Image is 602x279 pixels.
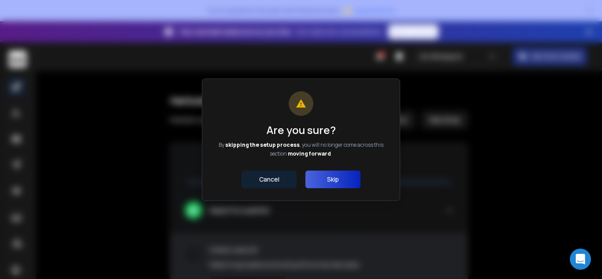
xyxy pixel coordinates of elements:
button: Cancel [242,171,297,188]
span: moving forward [288,150,331,157]
p: By , you will no longer come across this section . [215,141,387,158]
h1: Are you sure? [215,123,387,137]
span: skipping the setup process [225,141,300,149]
div: Open Intercom Messenger [570,249,591,270]
button: Skip [305,171,360,188]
